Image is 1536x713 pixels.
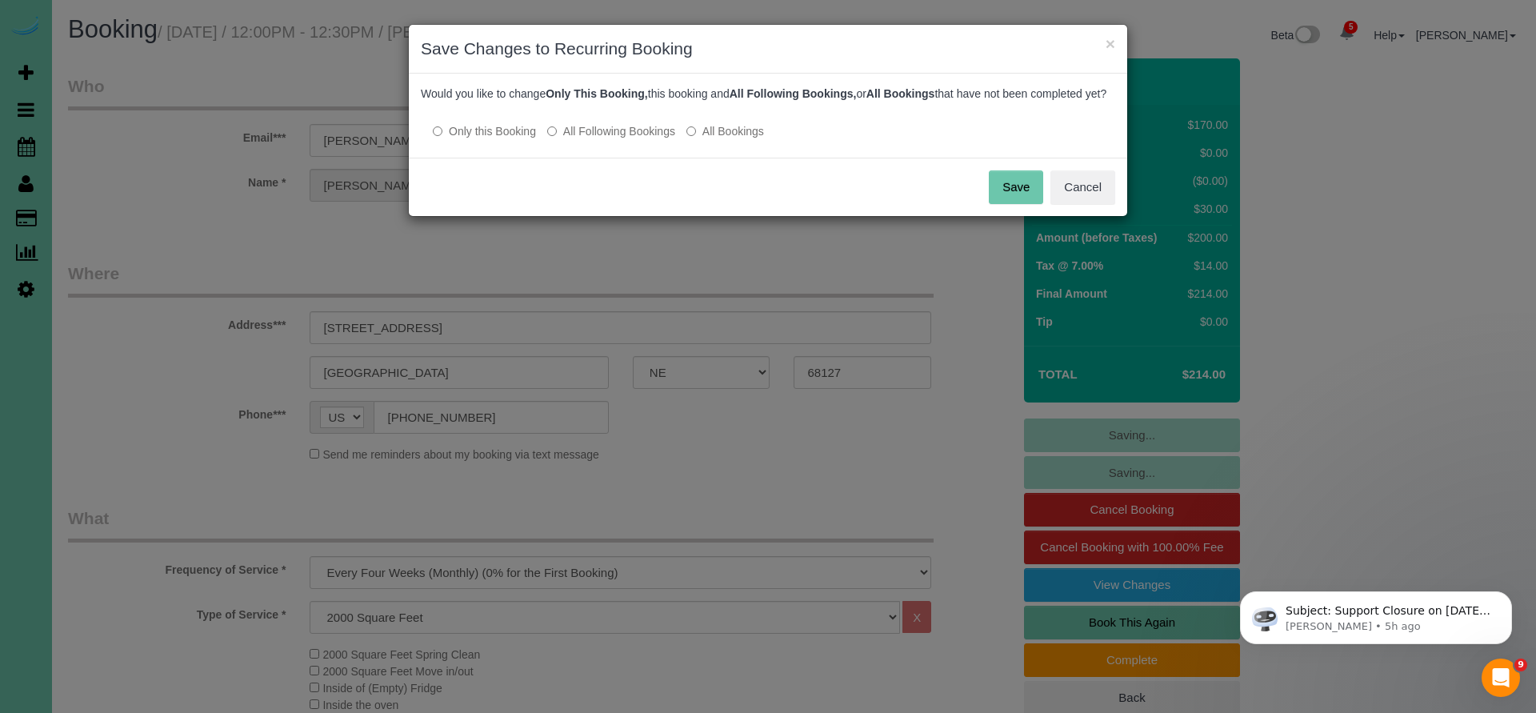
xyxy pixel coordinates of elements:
[1216,558,1536,670] iframe: Intercom notifications message
[989,170,1043,204] button: Save
[1482,659,1520,697] iframe: Intercom live chat
[433,126,442,136] input: Only this Booking
[1050,170,1115,204] button: Cancel
[546,87,648,100] b: Only This Booking,
[547,126,557,136] input: All Following Bookings
[421,37,1115,61] h3: Save Changes to Recurring Booking
[866,87,935,100] b: All Bookings
[421,86,1115,102] p: Would you like to change this booking and or that have not been completed yet?
[547,123,675,139] label: This and all the bookings after it will be changed.
[686,126,696,136] input: All Bookings
[1514,659,1527,671] span: 9
[1106,35,1115,52] button: ×
[433,123,536,139] label: All other bookings in the series will remain the same.
[730,87,857,100] b: All Following Bookings,
[686,123,764,139] label: All bookings that have not been completed yet will be changed.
